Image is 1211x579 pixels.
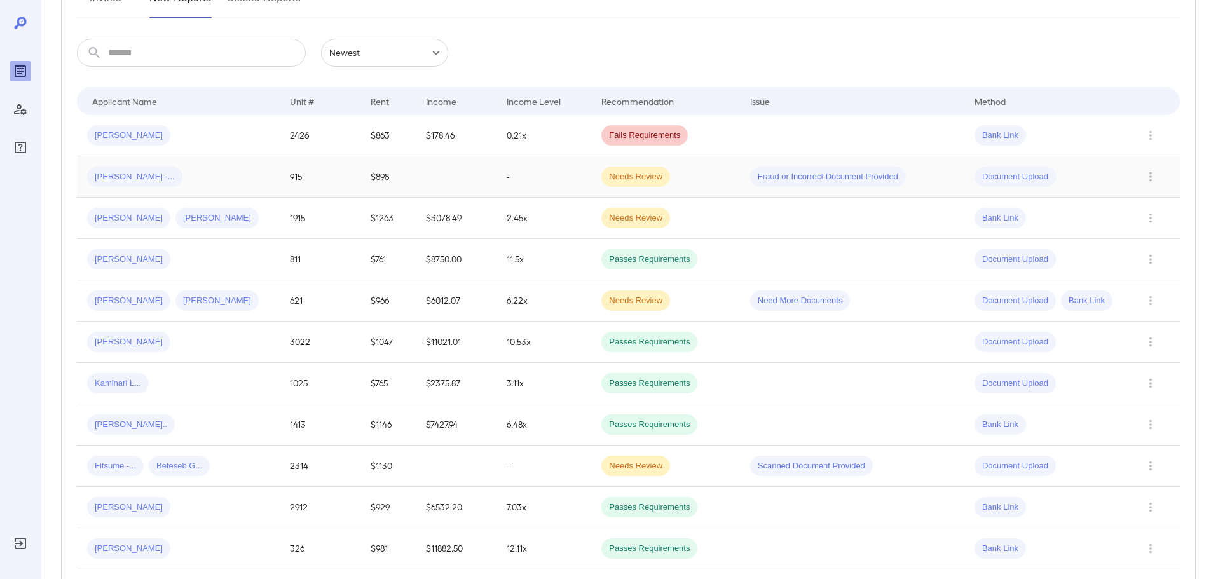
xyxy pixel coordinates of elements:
[87,378,149,390] span: Kaminari L...
[175,295,259,307] span: [PERSON_NAME]
[416,239,496,280] td: $8750.00
[360,239,416,280] td: $761
[496,239,591,280] td: 11.5x
[426,93,456,109] div: Income
[280,363,360,404] td: 1025
[87,336,170,348] span: [PERSON_NAME]
[496,446,591,487] td: -
[1140,208,1161,228] button: Row Actions
[1140,456,1161,476] button: Row Actions
[87,501,170,514] span: [PERSON_NAME]
[507,93,561,109] div: Income Level
[360,156,416,198] td: $898
[496,487,591,528] td: 7.03x
[601,93,674,109] div: Recommendation
[601,130,688,142] span: Fails Requirements
[601,212,670,224] span: Needs Review
[975,419,1026,431] span: Bank Link
[496,404,591,446] td: 6.48x
[360,487,416,528] td: $929
[1140,373,1161,393] button: Row Actions
[10,533,31,554] div: Log Out
[416,322,496,363] td: $11021.01
[1140,290,1161,311] button: Row Actions
[87,460,144,472] span: Fitsume -...
[601,254,697,266] span: Passes Requirements
[92,93,157,109] div: Applicant Name
[601,460,670,472] span: Needs Review
[496,280,591,322] td: 6.22x
[280,115,360,156] td: 2426
[975,295,1056,307] span: Document Upload
[87,419,175,431] span: [PERSON_NAME]..
[1140,332,1161,352] button: Row Actions
[601,378,697,390] span: Passes Requirements
[290,93,314,109] div: Unit #
[496,115,591,156] td: 0.21x
[87,543,170,555] span: [PERSON_NAME]
[280,280,360,322] td: 621
[975,378,1056,390] span: Document Upload
[280,528,360,569] td: 326
[280,239,360,280] td: 811
[975,212,1026,224] span: Bank Link
[280,322,360,363] td: 3022
[280,198,360,239] td: 1915
[360,446,416,487] td: $1130
[360,404,416,446] td: $1146
[601,336,697,348] span: Passes Requirements
[750,460,873,472] span: Scanned Document Provided
[975,171,1056,183] span: Document Upload
[87,171,182,183] span: [PERSON_NAME] -...
[371,93,391,109] div: Rent
[750,295,851,307] span: Need More Documents
[416,115,496,156] td: $178.46
[975,93,1006,109] div: Method
[975,501,1026,514] span: Bank Link
[416,198,496,239] td: $3078.49
[416,280,496,322] td: $6012.07
[975,543,1026,555] span: Bank Link
[1140,538,1161,559] button: Row Actions
[87,212,170,224] span: [PERSON_NAME]
[601,543,697,555] span: Passes Requirements
[496,322,591,363] td: 10.53x
[1140,414,1161,435] button: Row Actions
[149,460,210,472] span: Beteseb G...
[280,156,360,198] td: 915
[175,212,259,224] span: [PERSON_NAME]
[10,61,31,81] div: Reports
[280,446,360,487] td: 2314
[1140,497,1161,517] button: Row Actions
[360,528,416,569] td: $981
[87,295,170,307] span: [PERSON_NAME]
[1061,295,1112,307] span: Bank Link
[416,404,496,446] td: $7427.94
[416,528,496,569] td: $11882.50
[10,99,31,119] div: Manage Users
[496,198,591,239] td: 2.45x
[280,404,360,446] td: 1413
[416,363,496,404] td: $2375.87
[601,501,697,514] span: Passes Requirements
[360,115,416,156] td: $863
[360,363,416,404] td: $765
[975,254,1056,266] span: Document Upload
[1140,125,1161,146] button: Row Actions
[360,198,416,239] td: $1263
[601,419,697,431] span: Passes Requirements
[87,254,170,266] span: [PERSON_NAME]
[360,322,416,363] td: $1047
[496,156,591,198] td: -
[975,130,1026,142] span: Bank Link
[496,363,591,404] td: 3.11x
[1140,167,1161,187] button: Row Actions
[750,171,906,183] span: Fraud or Incorrect Document Provided
[10,137,31,158] div: FAQ
[750,93,770,109] div: Issue
[1140,249,1161,269] button: Row Actions
[360,280,416,322] td: $966
[601,171,670,183] span: Needs Review
[280,487,360,528] td: 2912
[87,130,170,142] span: [PERSON_NAME]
